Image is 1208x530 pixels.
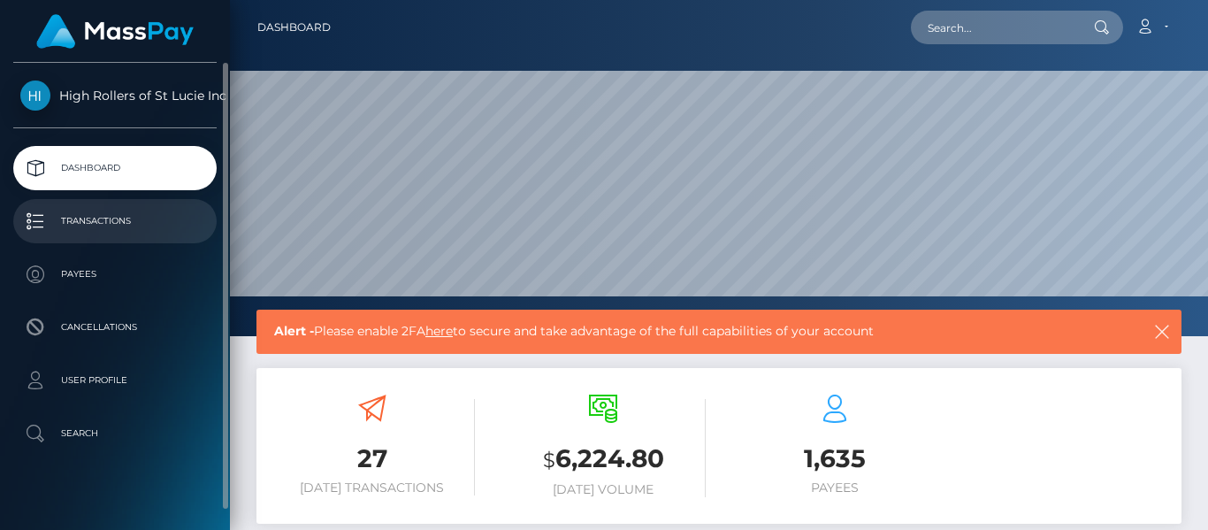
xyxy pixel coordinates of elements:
h3: 27 [270,442,475,476]
p: User Profile [20,367,210,394]
a: here [425,323,453,339]
a: Search [13,411,217,456]
h6: [DATE] Volume [501,482,707,497]
p: Transactions [20,208,210,234]
h3: 1,635 [732,442,937,476]
input: Search... [911,11,1077,44]
p: Cancellations [20,314,210,341]
p: Dashboard [20,155,210,181]
a: Dashboard [257,9,331,46]
span: High Rollers of St Lucie Inc [13,88,217,104]
a: Payees [13,252,217,296]
p: Search [20,420,210,447]
h6: [DATE] Transactions [270,480,475,495]
b: Alert - [274,323,314,339]
a: Transactions [13,199,217,243]
h6: Payees [732,480,937,495]
a: Cancellations [13,305,217,349]
a: Dashboard [13,146,217,190]
p: Payees [20,261,210,288]
small: $ [543,448,555,472]
img: High Rollers of St Lucie Inc [20,81,50,111]
span: Please enable 2FA to secure and take advantage of the full capabilities of your account [274,322,1066,341]
h3: 6,224.80 [501,442,707,478]
a: User Profile [13,358,217,403]
img: MassPay Logo [36,14,194,49]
